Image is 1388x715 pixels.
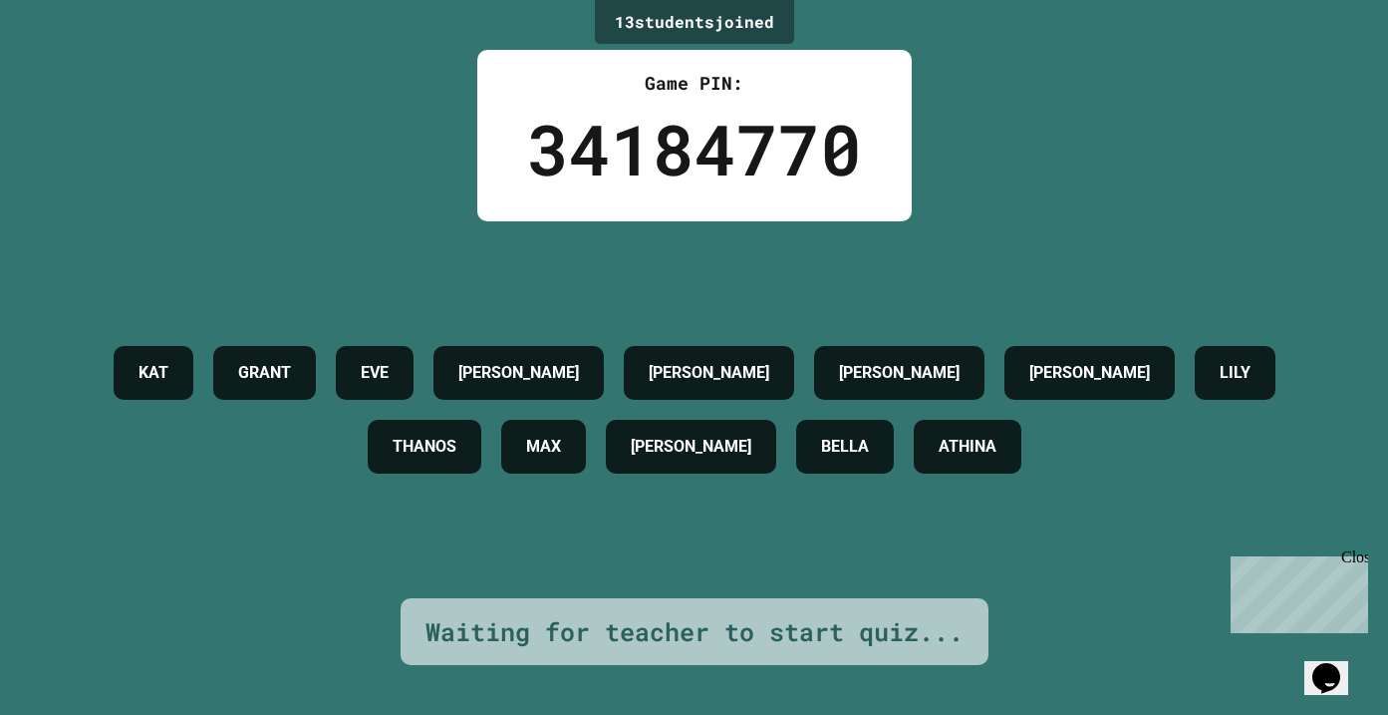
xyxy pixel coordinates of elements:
[458,361,579,385] h4: [PERSON_NAME]
[1304,635,1368,695] iframe: chat widget
[425,613,964,651] div: Waiting for teacher to start quiz...
[526,435,561,459] h4: MAX
[527,97,862,201] div: 34184770
[361,361,389,385] h4: EVE
[649,361,769,385] h4: [PERSON_NAME]
[631,435,751,459] h4: [PERSON_NAME]
[393,435,456,459] h4: THANOS
[238,361,291,385] h4: GRANT
[527,70,862,97] div: Game PIN:
[139,361,168,385] h4: KAT
[839,361,960,385] h4: [PERSON_NAME]
[1029,361,1150,385] h4: [PERSON_NAME]
[8,8,138,127] div: Chat with us now!Close
[821,435,869,459] h4: BELLA
[1223,548,1368,633] iframe: chat widget
[1220,361,1250,385] h4: LILY
[939,435,996,459] h4: ATHINA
